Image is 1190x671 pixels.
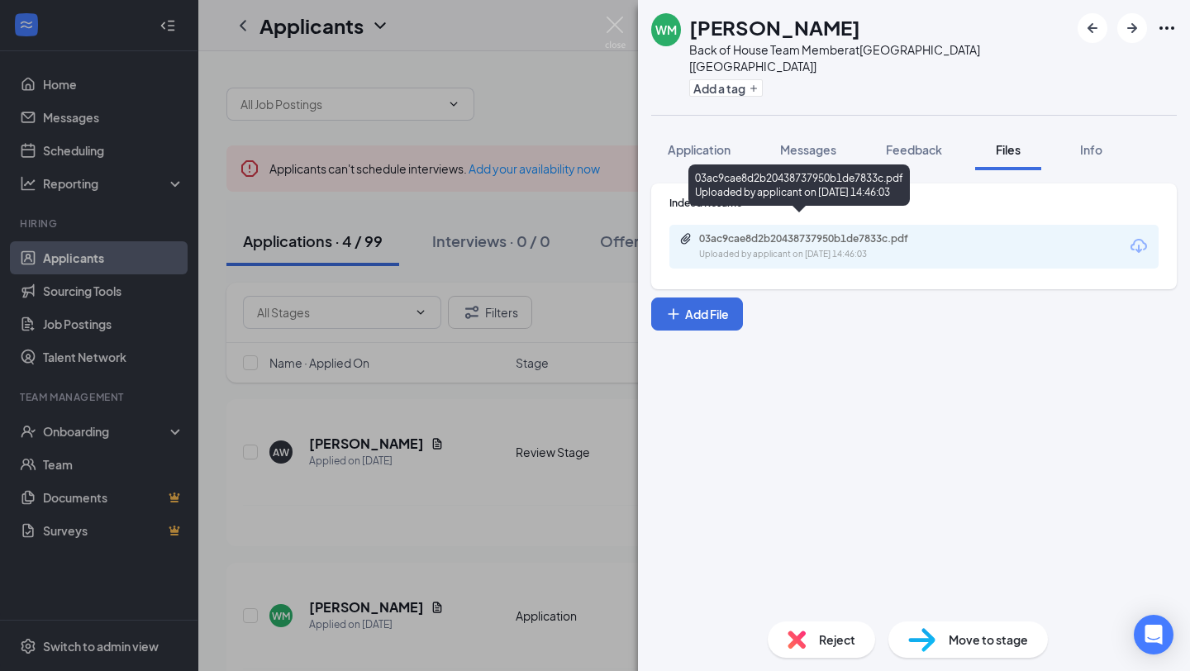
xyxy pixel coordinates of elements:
[1122,18,1142,38] svg: ArrowRight
[699,248,947,261] div: Uploaded by applicant on [DATE] 14:46:03
[699,232,931,245] div: 03ac9cae8d2b20438737950b1de7833c.pdf
[749,83,759,93] svg: Plus
[1080,142,1102,157] span: Info
[1078,13,1107,43] button: ArrowLeftNew
[689,41,1069,74] div: Back of House Team Member at [GEOGRAPHIC_DATA] [[GEOGRAPHIC_DATA]]
[1134,615,1173,654] div: Open Intercom Messenger
[688,164,910,206] div: 03ac9cae8d2b20438737950b1de7833c.pdf Uploaded by applicant on [DATE] 14:46:03
[996,142,1021,157] span: Files
[679,232,947,261] a: Paperclip03ac9cae8d2b20438737950b1de7833c.pdfUploaded by applicant on [DATE] 14:46:03
[1129,236,1149,256] svg: Download
[651,297,743,331] button: Add FilePlus
[689,79,763,97] button: PlusAdd a tag
[886,142,942,157] span: Feedback
[1083,18,1102,38] svg: ArrowLeftNew
[1117,13,1147,43] button: ArrowRight
[679,232,693,245] svg: Paperclip
[949,631,1028,649] span: Move to stage
[655,21,677,38] div: WM
[668,142,731,157] span: Application
[665,306,682,322] svg: Plus
[669,196,1159,210] div: Indeed Resume
[819,631,855,649] span: Reject
[689,13,860,41] h1: [PERSON_NAME]
[1157,18,1177,38] svg: Ellipses
[780,142,836,157] span: Messages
